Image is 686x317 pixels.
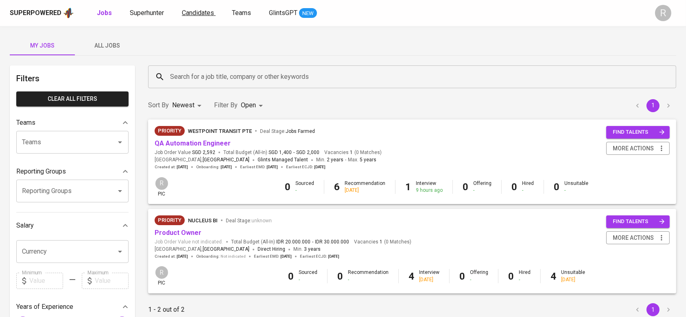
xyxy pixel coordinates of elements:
[269,149,292,156] span: SGD 1,400
[155,239,223,245] span: Job Order Value not indicated.
[564,187,588,194] div: -
[196,254,246,259] span: Onboarding :
[360,157,376,163] span: 5 years
[299,276,317,283] div: -
[10,7,74,19] a: Superpoweredapp logo
[16,72,129,85] h6: Filters
[16,167,66,176] p: Reporting Groups
[606,215,670,228] button: find talents
[285,181,291,193] b: 0
[155,254,188,259] span: Created at :
[16,115,129,131] div: Teams
[155,265,169,280] div: R
[172,98,204,113] div: Newest
[15,41,70,51] span: My Jobs
[130,9,164,17] span: Superhunter
[288,271,294,282] b: 0
[231,239,349,245] span: Total Budget (All-In)
[203,156,249,164] span: [GEOGRAPHIC_DATA]
[177,164,188,170] span: [DATE]
[203,245,249,254] span: [GEOGRAPHIC_DATA]
[221,164,232,170] span: [DATE]
[606,126,670,139] button: find talents
[334,181,340,193] b: 6
[299,9,317,17] span: NEW
[405,181,411,193] b: 1
[312,239,313,245] span: -
[276,239,310,245] span: IDR 20.000.000
[232,8,253,18] a: Teams
[114,246,126,257] button: Open
[459,271,465,282] b: 0
[630,99,676,112] nav: pagination navigation
[148,100,169,110] p: Sort By
[240,164,278,170] span: Earliest EMD :
[416,180,443,194] div: Interview
[232,9,251,17] span: Teams
[630,303,676,316] nav: pagination navigation
[416,187,443,194] div: 9 hours ago
[155,176,169,191] div: R
[519,276,531,283] div: -
[304,246,321,252] span: 3 years
[409,271,414,282] b: 4
[508,271,514,282] b: 0
[155,139,231,147] a: QA Automation Engineer
[97,8,114,18] a: Jobs
[470,276,488,283] div: -
[155,215,185,225] div: New Job received from Demand Team
[267,164,278,170] span: [DATE]
[613,128,665,137] span: find talents
[114,137,126,148] button: Open
[315,239,349,245] span: IDR 30.000.000
[269,9,297,17] span: GlintsGPT
[655,5,671,21] div: R
[554,181,559,193] b: 0
[226,218,272,224] span: Deal Stage :
[314,164,326,170] span: [DATE]
[155,176,169,198] div: pic
[29,273,63,289] input: Value
[613,143,654,154] span: more actions
[470,269,488,283] div: Offering
[345,187,385,194] div: [DATE]
[286,128,315,134] span: Jobs Farmed
[564,180,588,194] div: Unsuitable
[327,157,343,163] span: 2 years
[295,180,314,194] div: Sourced
[155,126,185,136] div: New Job received from Demand Team
[155,156,249,164] span: [GEOGRAPHIC_DATA] ,
[148,305,185,315] p: 1 - 2 out of 2
[16,221,34,230] p: Salary
[182,9,214,17] span: Candidates
[155,229,201,237] a: Product Owner
[16,299,129,315] div: Years of Experience
[188,217,218,224] span: Nucleus BI
[172,100,194,110] p: Newest
[299,269,317,283] div: Sourced
[378,239,382,245] span: 1
[316,157,343,163] span: Min.
[10,9,61,18] div: Superpowered
[130,8,166,18] a: Superhunter
[188,128,252,134] span: Westpoint Transit Pte
[300,254,339,259] span: Earliest ECJD :
[345,180,385,194] div: Recommendation
[95,273,129,289] input: Value
[80,41,135,51] span: All Jobs
[473,180,492,194] div: Offering
[511,181,517,193] b: 0
[419,276,439,283] div: [DATE]
[114,185,126,197] button: Open
[606,142,670,155] button: more actions
[295,187,314,194] div: -
[155,245,249,254] span: [GEOGRAPHIC_DATA] ,
[522,187,534,194] div: -
[349,149,353,156] span: 1
[647,303,660,316] button: page 1
[473,187,492,194] div: -
[155,127,185,135] span: Priority
[522,180,534,194] div: Hired
[345,156,346,164] span: -
[324,149,382,156] span: Vacancies ( 0 Matches )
